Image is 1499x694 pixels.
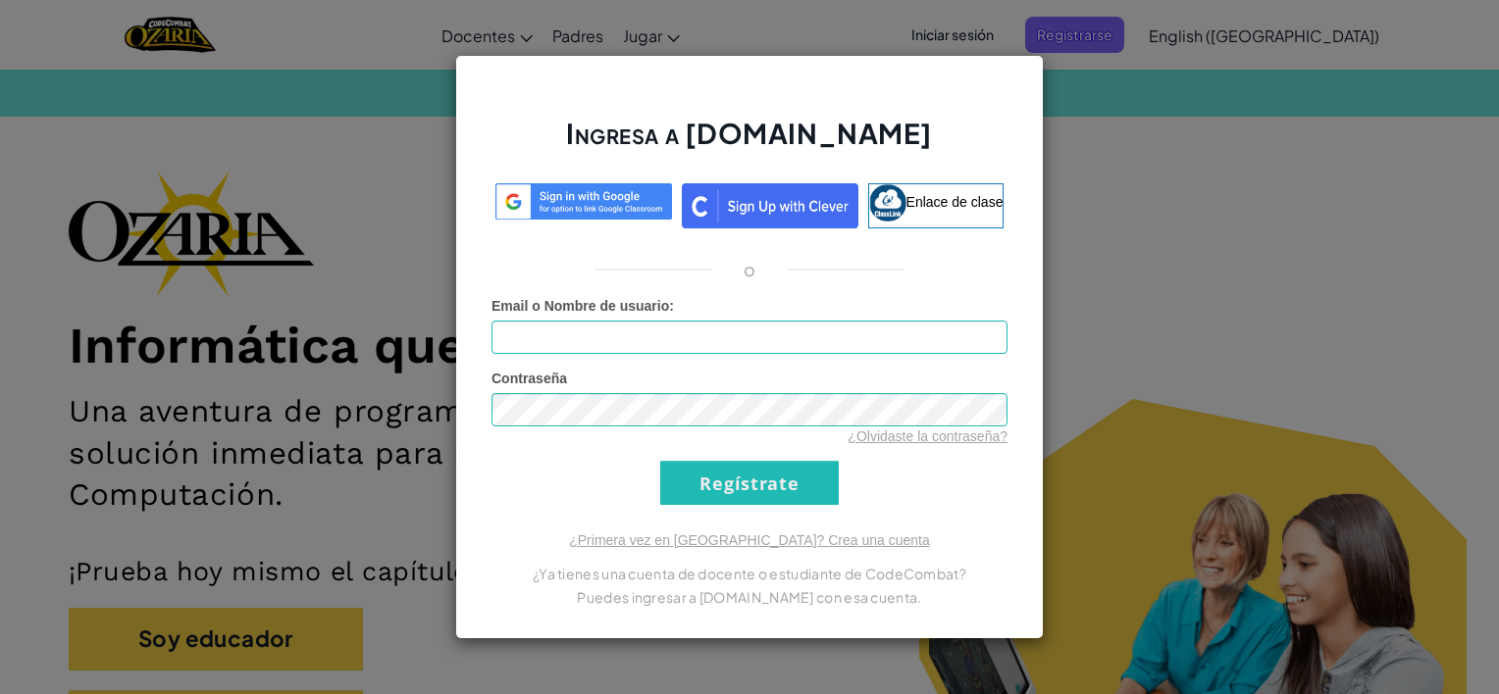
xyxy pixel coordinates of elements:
p: ¿Ya tienes una cuenta de docente o estudiante de CodeCombat? [491,562,1008,585]
span: Enlace de clase [906,194,1004,210]
span: Email o Nombre de usuario [491,298,669,314]
h2: Ingresa a [DOMAIN_NAME] [491,115,1008,172]
img: log-in-google-sso.svg [495,183,672,220]
span: Contraseña [491,371,567,386]
a: ¿Primera vez en [GEOGRAPHIC_DATA]? Crea una cuenta [569,532,930,548]
a: ¿Olvidaste la contraseña? [848,428,1008,444]
img: clever_sso_button@2x.png [682,183,858,228]
input: Regístrate [660,461,839,505]
p: Puedes ingresar a [DOMAIN_NAME] con esa cuenta. [491,585,1008,609]
p: o [744,258,755,281]
img: classlink-logo-small.png [869,184,906,222]
label: : [491,296,674,316]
